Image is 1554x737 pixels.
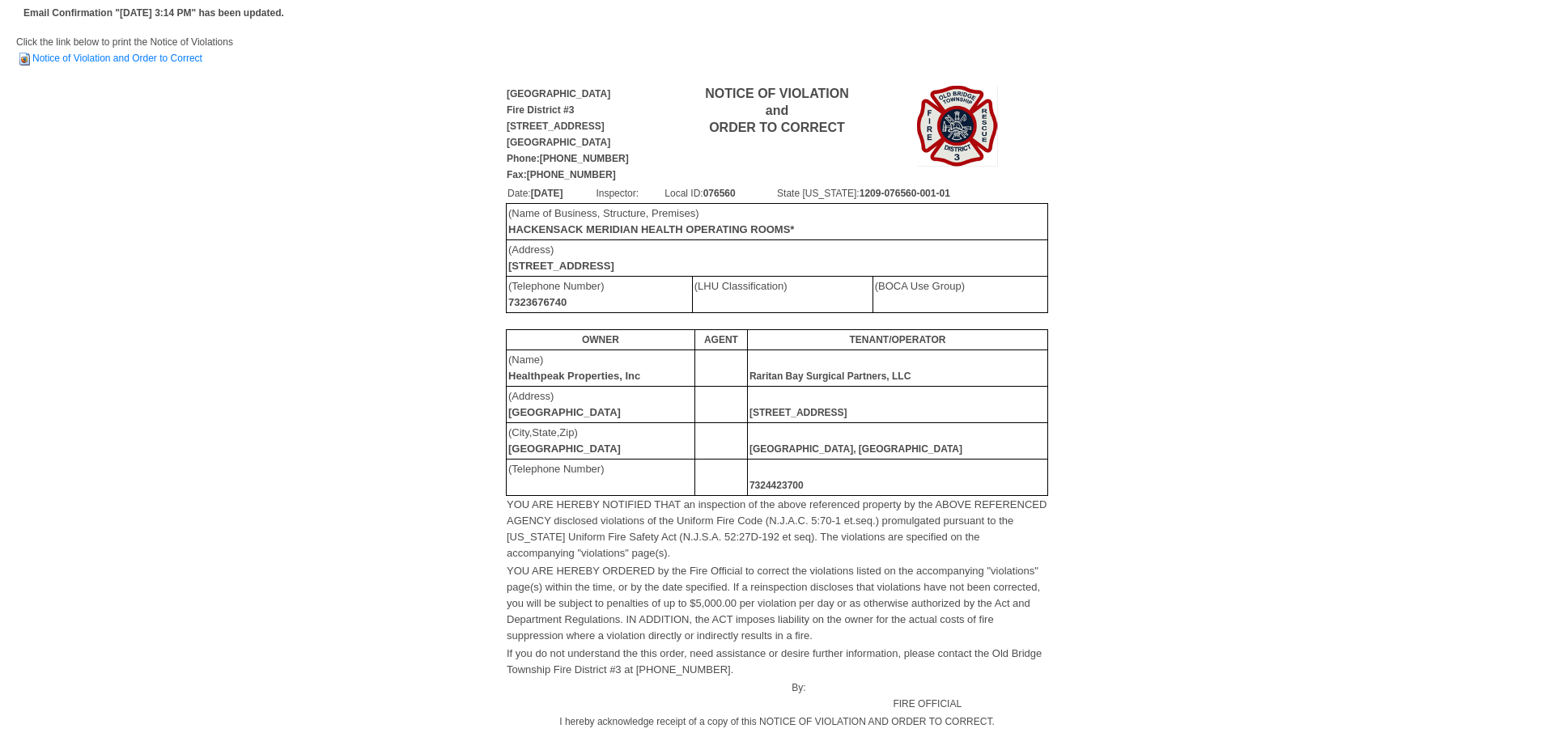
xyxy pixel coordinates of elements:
font: (Name of Business, Structure, Premises) [508,207,794,235]
span: Click the link below to print the Notice of Violations [16,36,233,64]
a: Notice of Violation and Order to Correct [16,53,202,64]
td: Local ID: [664,184,776,202]
b: 7324423700 [749,480,804,491]
font: (Name) [508,354,640,382]
td: Inspector: [595,184,664,202]
td: By: [506,679,807,713]
font: (City,State,Zip) [508,426,621,455]
b: TENANT/OPERATOR [850,334,946,345]
font: (Address) [508,390,621,418]
b: 076560 [703,188,736,199]
b: [GEOGRAPHIC_DATA] [508,443,621,455]
b: [STREET_ADDRESS] [508,260,614,272]
b: OWNER [582,334,619,345]
td: Email Confirmation "[DATE] 3:14 PM" has been updated. [21,2,287,23]
b: 1209-076560-001-01 [860,188,950,199]
img: Image [917,86,998,167]
font: (Address) [508,244,614,272]
b: [GEOGRAPHIC_DATA] [508,406,621,418]
b: [GEOGRAPHIC_DATA] Fire District #3 [STREET_ADDRESS] [GEOGRAPHIC_DATA] Phone:[PHONE_NUMBER] Fax:[P... [507,88,629,180]
font: (LHU Classification) [694,280,788,292]
b: [DATE] [531,188,563,199]
b: 7323676740 [508,296,567,308]
font: (Telephone Number) [508,280,605,308]
td: FIRE OFFICIAL [807,679,1048,713]
b: Raritan Bay Surgical Partners, LLC [749,371,911,382]
b: AGENT [704,334,738,345]
img: HTML Document [16,51,32,67]
td: Date: [507,184,595,202]
font: If you do not understand the this order, need assistance or desire further information, please co... [507,647,1042,676]
font: YOU ARE HEREBY NOTIFIED THAT an inspection of the above referenced property by the ABOVE REFERENC... [507,498,1047,559]
td: State [US_STATE]: [776,184,1047,202]
b: HACKENSACK MERIDIAN HEALTH OPERATING ROOMS* [508,223,794,235]
font: (Telephone Number) [508,463,605,475]
font: YOU ARE HEREBY ORDERED by the Fire Official to correct the violations listed on the accompanying ... [507,565,1040,642]
b: [STREET_ADDRESS] [749,407,847,418]
td: I hereby acknowledge receipt of a copy of this NOTICE OF VIOLATION AND ORDER TO CORRECT. [506,713,1048,731]
b: NOTICE OF VIOLATION and ORDER TO CORRECT [705,87,848,134]
b: Healthpeak Properties, Inc [508,370,640,382]
font: (BOCA Use Group) [875,280,965,292]
b: [GEOGRAPHIC_DATA], [GEOGRAPHIC_DATA] [749,443,962,455]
